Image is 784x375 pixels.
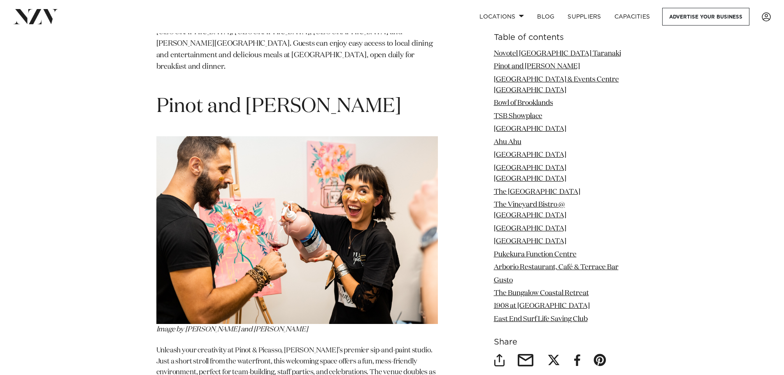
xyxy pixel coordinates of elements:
[494,238,566,245] a: [GEOGRAPHIC_DATA]
[561,8,607,26] a: SUPPLIERS
[494,251,577,258] a: Pukekura Function Centre
[494,338,628,347] h6: Share
[494,100,553,107] a: Bowl of Brooklands
[156,94,438,120] h1: Pinot and [PERSON_NAME]
[494,201,566,219] a: The Vineyard Bistro @ [GEOGRAPHIC_DATA]
[494,76,619,94] a: [GEOGRAPHIC_DATA] & Events Centre [GEOGRAPHIC_DATA]
[608,8,657,26] a: Capacities
[494,113,542,120] a: TSB Showplace
[494,290,589,297] a: The Bungalow Coastal Retreat
[494,126,566,133] a: [GEOGRAPHIC_DATA]
[156,326,308,333] span: Image by [PERSON_NAME] and [PERSON_NAME]
[494,277,513,284] a: Gusto
[494,63,580,70] a: Pinot and [PERSON_NAME]
[494,139,521,146] a: Ahu Ahu
[494,316,588,323] a: East End Surf Life Saving Club
[13,9,58,24] img: nzv-logo.png
[494,165,566,182] a: [GEOGRAPHIC_DATA] [GEOGRAPHIC_DATA]
[494,303,590,310] a: 1908 at [GEOGRAPHIC_DATA]
[494,33,628,42] h6: Table of contents
[662,8,749,26] a: Advertise your business
[494,264,619,271] a: Arborio Restaurant, Café & Terrace Bar
[494,152,566,159] a: [GEOGRAPHIC_DATA]
[494,50,621,57] a: Novotel [GEOGRAPHIC_DATA] Taranaki
[494,225,566,232] a: [GEOGRAPHIC_DATA]
[473,8,530,26] a: Locations
[530,8,561,26] a: BLOG
[494,189,580,196] a: The [GEOGRAPHIC_DATA]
